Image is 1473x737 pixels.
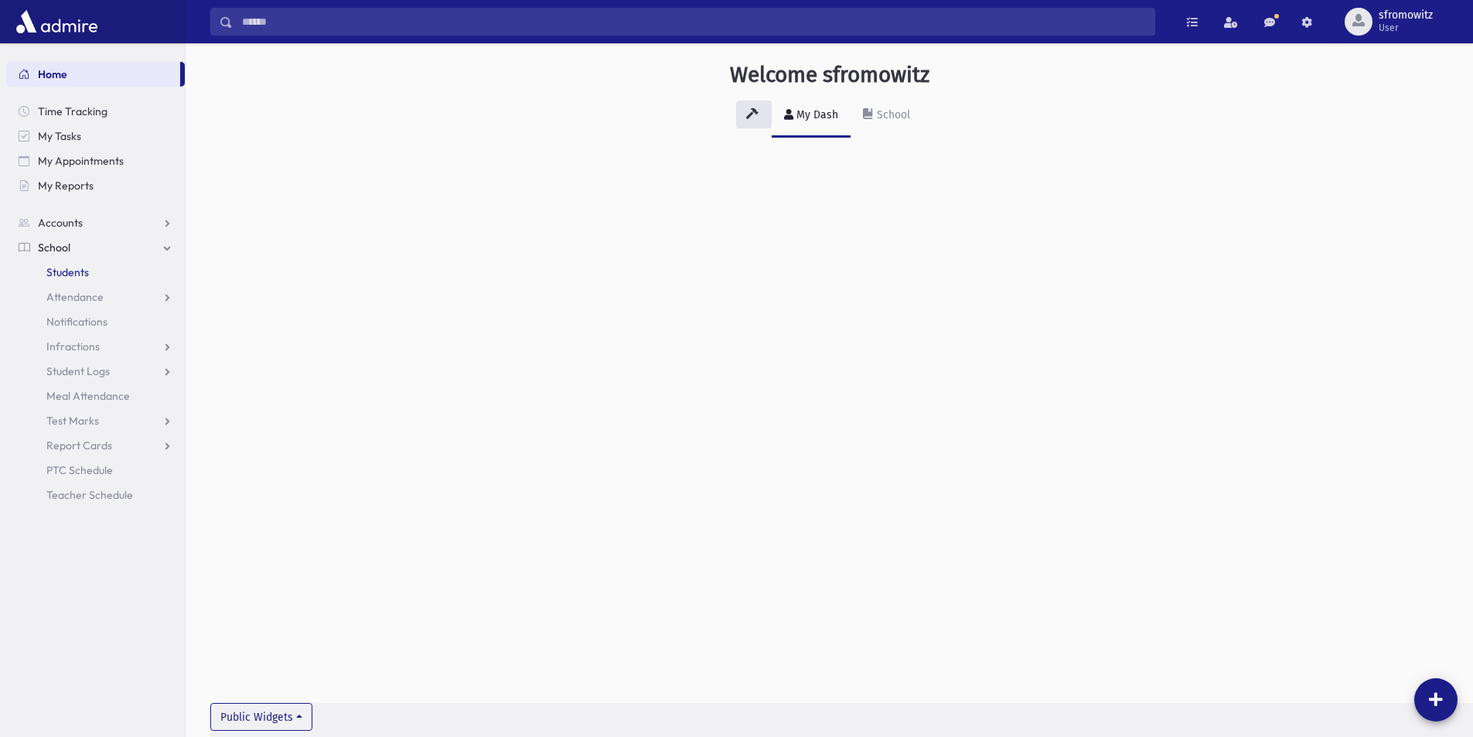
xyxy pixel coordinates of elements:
[46,315,107,329] span: Notifications
[46,339,100,353] span: Infractions
[6,173,185,198] a: My Reports
[6,148,185,173] a: My Appointments
[730,62,929,88] h3: Welcome sfromowitz
[38,154,124,168] span: My Appointments
[38,129,81,143] span: My Tasks
[38,216,83,230] span: Accounts
[6,235,185,260] a: School
[38,104,107,118] span: Time Tracking
[46,488,133,502] span: Teacher Schedule
[793,108,838,121] div: My Dash
[851,94,922,138] a: School
[6,99,185,124] a: Time Tracking
[12,6,101,37] img: AdmirePro
[210,703,312,731] button: Public Widgets
[6,359,185,384] a: Student Logs
[772,94,851,138] a: My Dash
[46,438,112,452] span: Report Cards
[1379,22,1433,34] span: User
[6,408,185,433] a: Test Marks
[6,458,185,483] a: PTC Schedule
[38,67,67,81] span: Home
[46,389,130,403] span: Meal Attendance
[46,265,89,279] span: Students
[38,241,70,254] span: School
[46,364,110,378] span: Student Logs
[38,179,94,193] span: My Reports
[6,483,185,507] a: Teacher Schedule
[6,124,185,148] a: My Tasks
[6,260,185,285] a: Students
[6,62,180,87] a: Home
[874,108,910,121] div: School
[46,290,104,304] span: Attendance
[6,309,185,334] a: Notifications
[233,8,1154,36] input: Search
[1379,9,1433,22] span: sfromowitz
[6,285,185,309] a: Attendance
[6,334,185,359] a: Infractions
[6,210,185,235] a: Accounts
[46,414,99,428] span: Test Marks
[6,433,185,458] a: Report Cards
[46,463,113,477] span: PTC Schedule
[6,384,185,408] a: Meal Attendance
